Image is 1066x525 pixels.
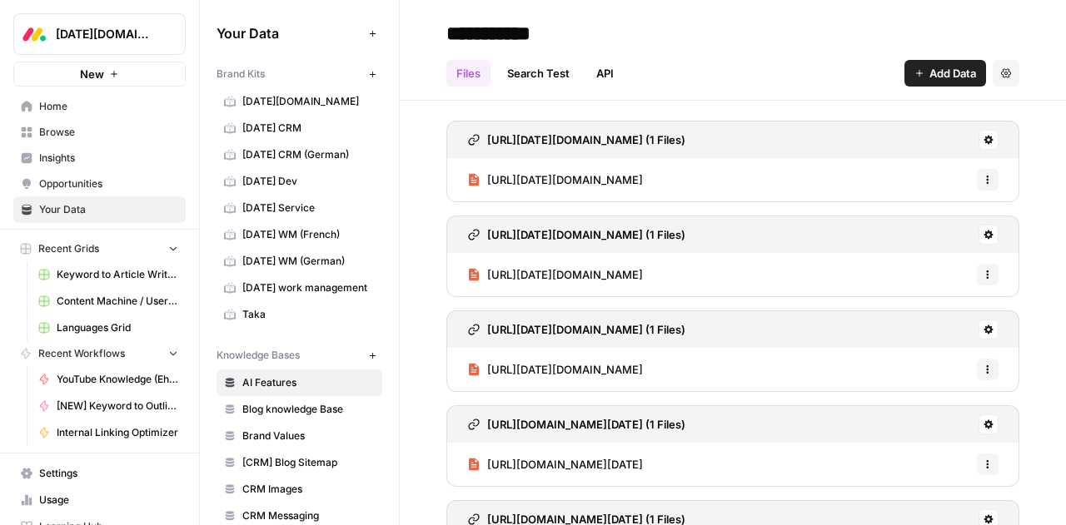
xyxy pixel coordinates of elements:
[467,348,643,391] a: [URL][DATE][DOMAIN_NAME]
[242,428,375,443] span: Brand Values
[242,402,375,417] span: Blog knowledge Base
[217,248,382,275] a: [DATE] WM (German)
[13,93,186,120] a: Home
[57,267,178,282] span: Keyword to Article Writer Grid
[586,60,624,87] a: API
[487,321,685,338] h3: [URL][DATE][DOMAIN_NAME] (1 Files)
[56,26,157,42] span: [DATE][DOMAIN_NAME]
[467,443,643,486] a: [URL][DOMAIN_NAME][DATE]
[39,493,178,508] span: Usage
[31,288,186,315] a: Content Machine / User Persona Content
[487,226,685,243] h3: [URL][DATE][DOMAIN_NAME] (1 Files)
[242,94,375,109] span: [DATE][DOMAIN_NAME]
[487,171,643,188] span: [URL][DATE][DOMAIN_NAME]
[13,145,186,171] a: Insights
[13,236,186,261] button: Recent Grids
[80,66,104,82] span: New
[217,449,382,476] a: [CRM] Blog Sitemap
[57,294,178,309] span: Content Machine / User Persona Content
[467,121,685,158] a: [URL][DATE][DOMAIN_NAME] (1 Files)
[487,456,643,473] span: [URL][DOMAIN_NAME][DATE]
[217,348,300,363] span: Knowledge Bases
[31,393,186,419] a: [NEW] Keyword to Outline
[467,406,685,443] a: [URL][DOMAIN_NAME][DATE] (1 Files)
[39,151,178,166] span: Insights
[242,147,375,162] span: [DATE] CRM (German)
[39,466,178,481] span: Settings
[217,275,382,301] a: [DATE] work management
[217,301,382,328] a: Taka
[31,366,186,393] a: YouTube Knowledge (Ehud)
[13,13,186,55] button: Workspace: Monday.com
[217,369,382,396] a: AI Features
[217,423,382,449] a: Brand Values
[38,346,125,361] span: Recent Workflows
[242,375,375,390] span: AI Features
[467,253,643,296] a: [URL][DATE][DOMAIN_NAME]
[31,315,186,341] a: Languages Grid
[467,158,643,201] a: [URL][DATE][DOMAIN_NAME]
[39,99,178,114] span: Home
[13,460,186,487] a: Settings
[904,60,986,87] button: Add Data
[39,202,178,217] span: Your Data
[31,261,186,288] a: Keyword to Article Writer Grid
[242,307,375,322] span: Taka
[217,141,382,168] a: [DATE] CRM (German)
[217,195,382,221] a: [DATE] Service
[31,419,186,446] a: Internal Linking Optimizer
[13,62,186,87] button: New
[217,221,382,248] a: [DATE] WM (French)
[446,60,491,87] a: Files
[57,372,178,387] span: YouTube Knowledge (Ehud)
[57,320,178,335] span: Languages Grid
[39,125,178,140] span: Browse
[217,168,382,195] a: [DATE] Dev
[57,425,178,440] span: Internal Linking Optimizer
[13,119,186,146] a: Browse
[242,121,375,136] span: [DATE] CRM
[242,455,375,470] span: [CRM] Blog Sitemap
[242,482,375,497] span: CRM Images
[38,241,99,256] span: Recent Grids
[467,311,685,348] a: [URL][DATE][DOMAIN_NAME] (1 Files)
[242,280,375,295] span: [DATE] work management
[242,227,375,242] span: [DATE] WM (French)
[57,399,178,414] span: [NEW] Keyword to Outline
[217,115,382,141] a: [DATE] CRM
[13,196,186,223] a: Your Data
[487,266,643,283] span: [URL][DATE][DOMAIN_NAME]
[487,361,643,378] span: [URL][DATE][DOMAIN_NAME]
[217,23,362,43] span: Your Data
[242,254,375,269] span: [DATE] WM (German)
[39,176,178,191] span: Opportunities
[929,65,976,82] span: Add Data
[217,396,382,423] a: Blog knowledge Base
[242,201,375,215] span: [DATE] Service
[13,341,186,366] button: Recent Workflows
[497,60,580,87] a: Search Test
[487,416,685,433] h3: [URL][DOMAIN_NAME][DATE] (1 Files)
[13,171,186,197] a: Opportunities
[242,174,375,189] span: [DATE] Dev
[217,476,382,503] a: CRM Images
[242,508,375,523] span: CRM Messaging
[13,487,186,513] a: Usage
[467,216,685,253] a: [URL][DATE][DOMAIN_NAME] (1 Files)
[487,131,685,148] h3: [URL][DATE][DOMAIN_NAME] (1 Files)
[217,67,265,82] span: Brand Kits
[19,19,49,49] img: Monday.com Logo
[217,88,382,115] a: [DATE][DOMAIN_NAME]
